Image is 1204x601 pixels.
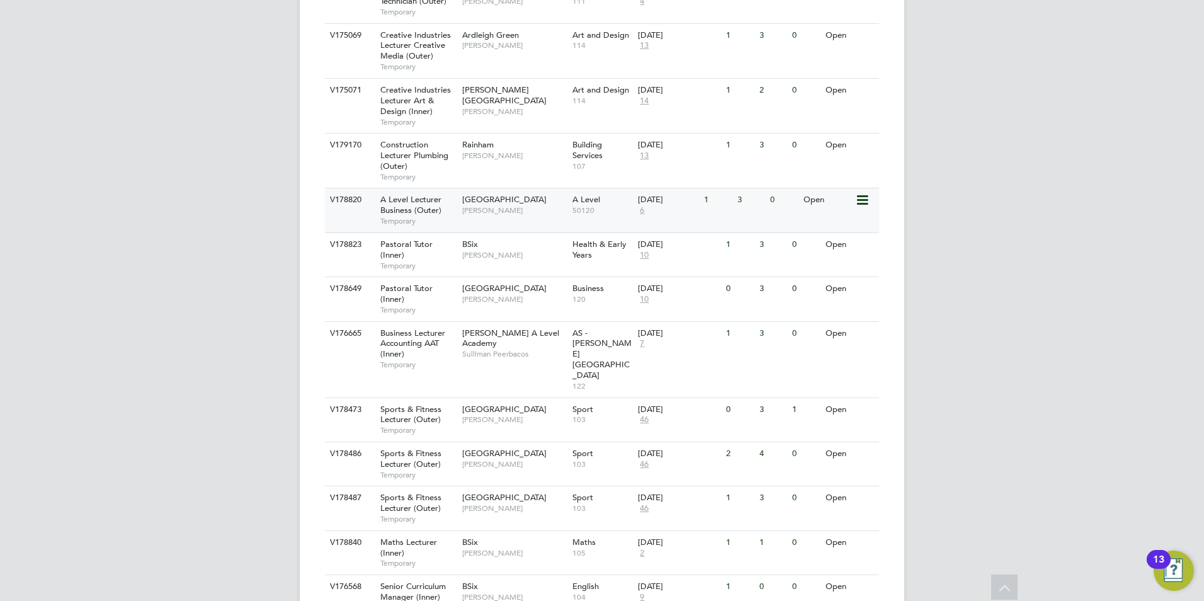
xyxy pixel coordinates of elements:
span: Temporary [380,172,456,182]
span: Maths [572,537,596,547]
div: 0 [789,24,822,47]
div: 1 [756,531,789,554]
span: 122 [572,381,632,391]
span: [PERSON_NAME] [462,503,566,513]
div: Open [822,79,877,102]
span: 46 [638,415,650,425]
div: [DATE] [638,328,720,339]
div: 0 [789,277,822,300]
span: Temporary [380,62,456,72]
div: 0 [723,398,756,421]
span: [PERSON_NAME] [462,205,566,215]
span: 46 [638,459,650,470]
span: 46 [638,503,650,514]
span: Creative Industries Lecturer Creative Media (Outer) [380,30,451,62]
div: 1 [723,79,756,102]
span: [PERSON_NAME] A Level Academy [462,328,559,349]
div: 1 [789,398,822,421]
div: 3 [734,188,767,212]
div: 0 [723,277,756,300]
span: Temporary [380,7,456,17]
div: V178840 [327,531,371,554]
span: Building Services [572,139,603,161]
span: [PERSON_NAME] [462,459,566,469]
div: Open [822,486,877,510]
div: Open [822,233,877,256]
div: [DATE] [638,581,720,592]
span: [PERSON_NAME] [462,548,566,558]
div: [DATE] [638,449,720,459]
span: English [572,581,599,592]
div: 1 [723,24,756,47]
span: Sports & Fitness Lecturer (Outer) [380,492,441,513]
span: Temporary [380,216,456,226]
span: [GEOGRAPHIC_DATA] [462,283,547,294]
div: 1 [701,188,734,212]
span: [GEOGRAPHIC_DATA] [462,404,547,415]
span: 10 [638,250,650,261]
div: Open [822,24,877,47]
div: V178487 [327,486,371,510]
div: V176665 [327,322,371,345]
div: 1 [723,134,756,157]
div: 0 [789,575,822,598]
div: [DATE] [638,283,720,294]
span: 114 [572,96,632,106]
div: 1 [723,575,756,598]
span: Business [572,283,604,294]
div: V178649 [327,277,371,300]
div: 3 [756,24,789,47]
div: Open [822,442,877,466]
span: [PERSON_NAME][GEOGRAPHIC_DATA] [462,84,547,106]
div: 3 [756,233,789,256]
div: 0 [767,188,800,212]
div: 0 [756,575,789,598]
span: [PERSON_NAME] [462,415,566,425]
div: V175071 [327,79,371,102]
span: Temporary [380,305,456,315]
div: 1 [723,486,756,510]
span: 103 [572,415,632,425]
span: BSix [462,537,478,547]
span: [PERSON_NAME] [462,106,566,117]
div: [DATE] [638,239,720,250]
div: V176568 [327,575,371,598]
span: Sports & Fitness Lecturer (Outer) [380,448,441,469]
span: Sport [572,492,593,503]
div: [DATE] [638,140,720,151]
div: Open [822,575,877,598]
span: 103 [572,459,632,469]
div: 2 [756,79,789,102]
div: Open [822,322,877,345]
span: BSix [462,581,478,592]
span: Temporary [380,558,456,568]
span: [PERSON_NAME] [462,294,566,304]
span: 50120 [572,205,632,215]
span: [GEOGRAPHIC_DATA] [462,194,547,205]
span: Rainham [462,139,494,150]
span: Temporary [380,360,456,370]
div: V178473 [327,398,371,421]
div: Open [822,277,877,300]
span: Temporary [380,470,456,480]
button: Open Resource Center, 13 new notifications [1154,551,1194,591]
span: 114 [572,40,632,50]
div: [DATE] [638,493,720,503]
div: Open [822,134,877,157]
span: Maths Lecturer (Inner) [380,537,437,558]
div: 1 [723,322,756,345]
span: 14 [638,96,650,106]
div: Open [800,188,855,212]
span: Art and Design [572,84,629,95]
div: V178820 [327,188,371,212]
span: 107 [572,161,632,171]
div: 0 [789,134,822,157]
span: Art and Design [572,30,629,40]
span: BSix [462,239,478,249]
div: 0 [789,486,822,510]
span: Creative Industries Lecturer Art & Design (Inner) [380,84,451,117]
span: Temporary [380,514,456,524]
div: 3 [756,277,789,300]
div: V179170 [327,134,371,157]
div: 0 [789,531,822,554]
